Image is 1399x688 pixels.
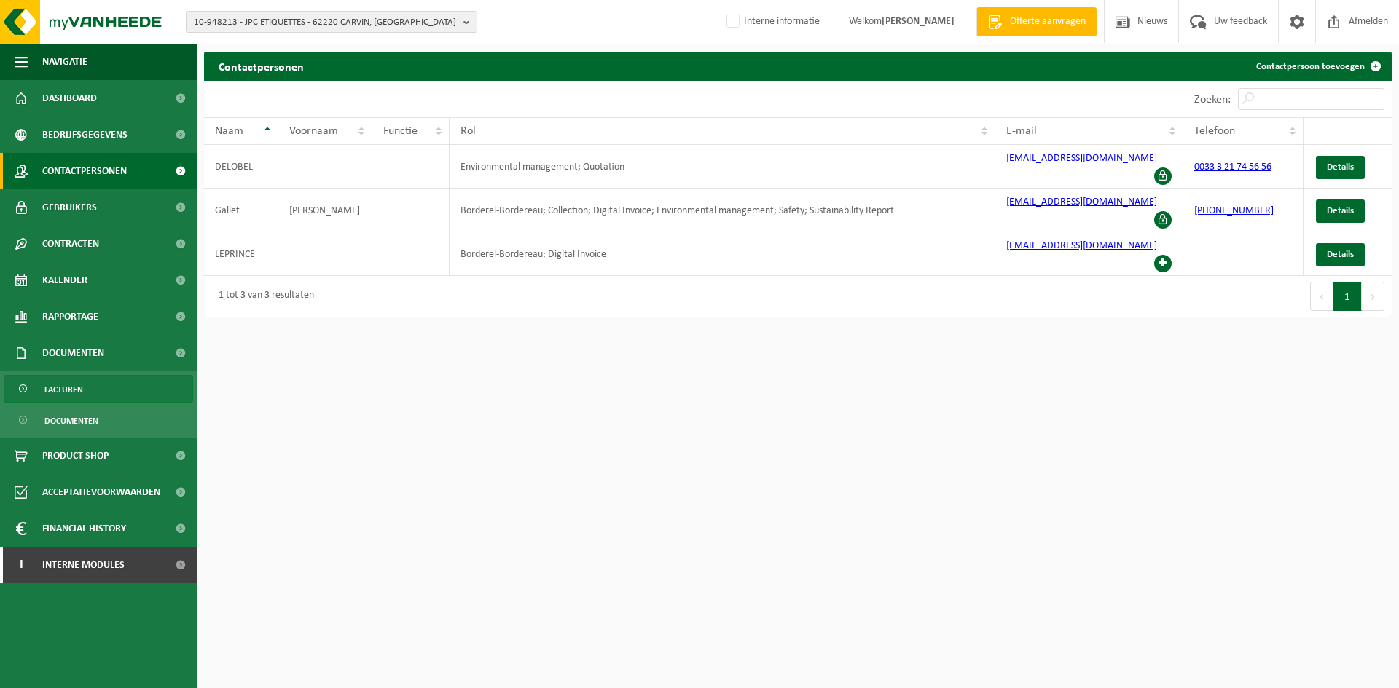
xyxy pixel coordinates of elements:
[450,232,995,276] td: Borderel-Bordereau; Digital Invoice
[42,153,127,189] span: Contactpersonen
[42,474,160,510] span: Acceptatievoorwaarden
[1316,199,1365,223] a: Details
[450,145,995,189] td: Environmental management; Quotation
[204,145,278,189] td: DELOBEL
[4,406,193,434] a: Documenten
[194,12,458,33] span: 10-948213 - JPC ETIQUETTES - 62220 CARVIN, [GEOGRAPHIC_DATA]
[289,125,338,137] span: Voornaam
[186,11,477,33] button: 10-948213 - JPC ETIQUETTES - 62220 CARVIN, [GEOGRAPHIC_DATA]
[42,298,98,335] span: Rapportage
[1316,243,1365,266] a: Details
[1194,162,1271,173] a: 0033 3 21 74 56 56
[215,125,243,137] span: Naam
[1327,162,1354,172] span: Details
[204,189,278,232] td: Gallet
[383,125,418,137] span: Functie
[1194,125,1235,137] span: Telefoon
[1316,156,1365,179] a: Details
[42,189,97,226] span: Gebruikers
[1333,282,1362,311] button: 1
[1006,15,1089,29] span: Offerte aanvragen
[1194,205,1274,216] a: [PHONE_NUMBER]
[42,44,87,80] span: Navigatie
[1006,125,1037,137] span: E-mail
[42,335,104,371] span: Documenten
[976,7,1097,36] a: Offerte aanvragen
[42,438,109,474] span: Product Shop
[882,16,955,27] strong: [PERSON_NAME]
[1327,250,1354,259] span: Details
[1194,94,1231,106] label: Zoeken:
[42,226,99,262] span: Contracten
[204,232,278,276] td: LEPRINCE
[42,262,87,298] span: Kalender
[1006,197,1157,207] a: [EMAIL_ADDRESS][DOMAIN_NAME]
[211,283,314,309] div: 1 tot 3 van 3 resultaten
[42,116,128,153] span: Bedrijfsgegevens
[1245,52,1390,81] a: Contactpersoon toevoegen
[42,80,97,116] span: Dashboard
[4,375,193,403] a: Facturen
[1327,206,1354,216] span: Details
[278,189,372,232] td: [PERSON_NAME]
[42,547,125,583] span: Interne modules
[1362,282,1384,311] button: Next
[1006,153,1157,164] a: [EMAIL_ADDRESS][DOMAIN_NAME]
[450,189,995,232] td: Borderel-Bordereau; Collection; Digital Invoice; Environmental management; Safety; Sustainability...
[15,547,28,583] span: I
[42,510,126,547] span: Financial History
[724,11,820,33] label: Interne informatie
[1006,240,1157,251] a: [EMAIL_ADDRESS][DOMAIN_NAME]
[44,376,83,403] span: Facturen
[1310,282,1333,311] button: Previous
[204,52,318,80] h2: Contactpersonen
[44,407,98,435] span: Documenten
[461,125,476,137] span: Rol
